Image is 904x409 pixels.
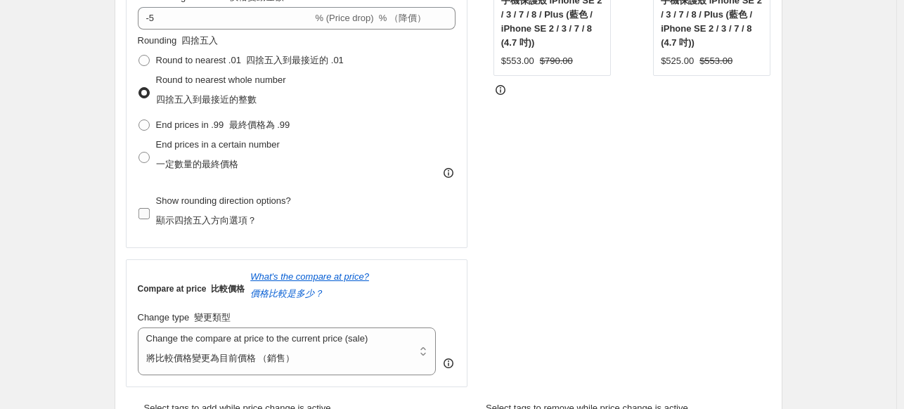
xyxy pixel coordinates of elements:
[138,7,313,30] input: -15
[229,119,290,130] font: 最終價格為 .99
[250,271,369,299] i: What's the compare at price?
[250,271,369,306] button: What's the compare at price?價格比較是多少？
[156,159,238,169] font: 一定數量的最終價格
[699,54,732,68] strike: $553.00
[540,54,573,68] strike: $790.00
[211,284,245,294] font: 比較價格
[661,54,694,68] div: $525.00
[156,74,286,105] span: Round to nearest whole number
[181,35,218,46] font: 四捨五入
[316,13,426,23] span: % (Price drop)
[156,94,257,105] font: 四捨五入到最接近的整數
[246,55,344,65] font: 四捨五入到最接近的 .01
[138,312,231,323] span: Change type
[194,312,231,323] font: 變更類型
[441,356,456,370] div: help
[156,55,344,65] span: Round to nearest .01
[379,13,426,23] font: % （降價）
[156,215,257,226] font: 顯示四捨五入方向選項？
[138,283,245,294] h3: Compare at price
[501,54,534,68] div: $553.00
[156,195,291,226] span: Show rounding direction options?
[156,119,290,130] span: End prices in .99
[138,35,219,46] span: Rounding
[250,288,323,299] font: 價格比較是多少？
[156,139,280,169] span: End prices in a certain number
